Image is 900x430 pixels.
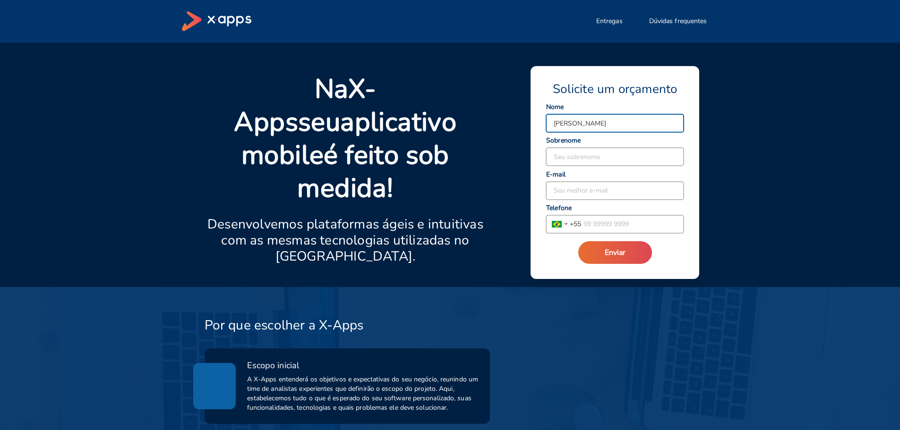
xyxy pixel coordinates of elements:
[596,17,623,26] span: Entregas
[241,104,456,173] strong: aplicativo mobile
[247,375,479,413] span: A X-Apps entenderá os objetivos e expectativas do seu negócio, reunindo um time de analistas expe...
[581,215,684,233] input: 99 99999 9999
[205,216,487,264] p: Desenvolvemos plataformas ágeis e intuitivas com as mesmas tecnologias utilizadas no [GEOGRAPHIC_...
[205,73,487,205] p: Na seu é feito sob medida!
[546,114,684,132] input: Seu nome
[247,360,299,371] span: Escopo inicial
[570,219,581,229] span: + 55
[638,12,719,31] button: Dúvidas frequentes
[234,71,376,140] strong: X-Apps
[553,81,677,97] span: Solicite um orçamento
[546,182,684,200] input: Seu melhor e-mail
[605,247,626,258] span: Enviar
[205,317,364,333] h3: Por que escolher a X-Apps
[546,148,684,166] input: Seu sobrenome
[585,12,634,31] button: Entregas
[649,17,707,26] span: Dúvidas frequentes
[578,241,652,264] button: Enviar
